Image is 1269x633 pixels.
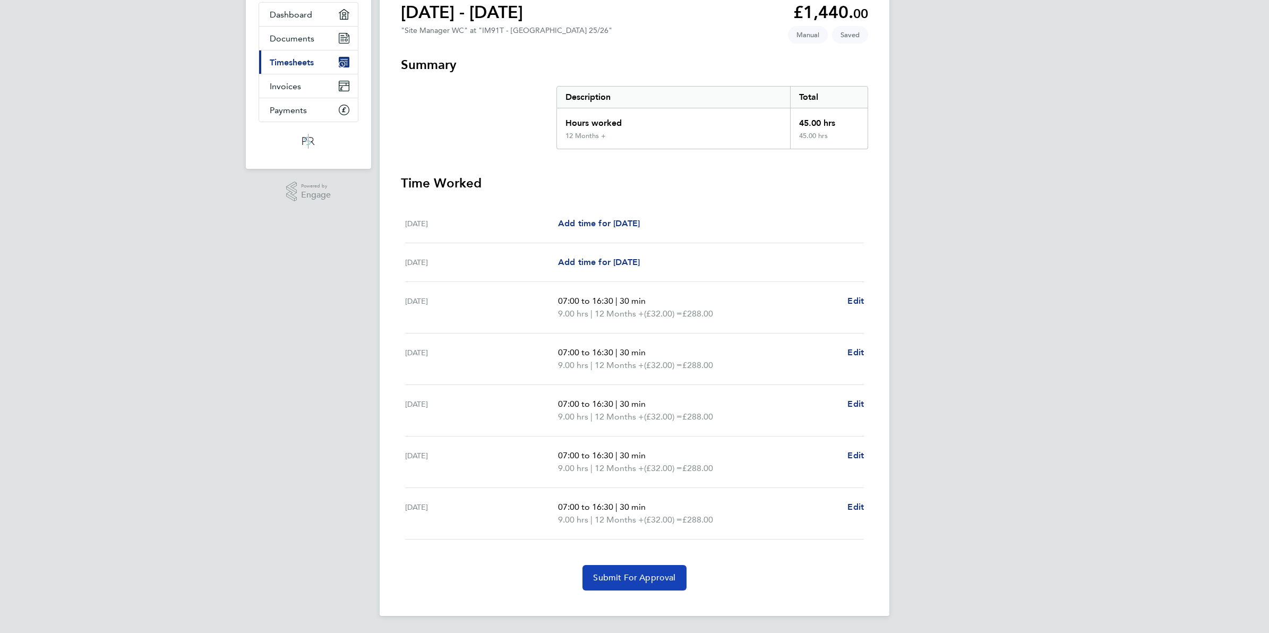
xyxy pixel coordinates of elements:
[590,515,593,525] span: |
[558,502,613,512] span: 07:00 to 16:30
[590,360,593,370] span: |
[790,108,868,132] div: 45.00 hrs
[615,502,618,512] span: |
[557,108,790,132] div: Hours worked
[259,50,358,74] a: Timesheets
[405,398,558,423] div: [DATE]
[558,257,640,267] span: Add time for [DATE]
[405,449,558,475] div: [DATE]
[270,10,312,20] span: Dashboard
[615,347,618,357] span: |
[644,515,682,525] span: (£32.00) =
[847,295,864,307] a: Edit
[847,398,864,410] a: Edit
[401,175,868,192] h3: Time Worked
[565,132,606,140] div: 12 Months +
[401,2,523,23] h1: [DATE] - [DATE]
[682,360,713,370] span: £288.00
[620,502,646,512] span: 30 min
[620,450,646,460] span: 30 min
[558,218,640,228] span: Add time for [DATE]
[558,515,588,525] span: 9.00 hrs
[620,296,646,306] span: 30 min
[788,26,828,44] span: This timesheet was manually created.
[682,515,713,525] span: £288.00
[558,217,640,230] a: Add time for [DATE]
[582,565,686,591] button: Submit For Approval
[259,74,358,98] a: Invoices
[401,56,868,73] h3: Summary
[620,347,646,357] span: 30 min
[847,399,864,409] span: Edit
[270,33,314,44] span: Documents
[790,132,868,149] div: 45.00 hrs
[595,410,644,423] span: 12 Months +
[558,450,613,460] span: 07:00 to 16:30
[595,359,644,372] span: 12 Months +
[270,105,307,115] span: Payments
[590,309,593,319] span: |
[259,133,358,150] a: Go to home page
[847,450,864,460] span: Edit
[832,26,868,44] span: This timesheet is Saved.
[620,399,646,409] span: 30 min
[259,98,358,122] a: Payments
[682,412,713,422] span: £288.00
[558,463,588,473] span: 9.00 hrs
[558,296,613,306] span: 07:00 to 16:30
[558,347,613,357] span: 07:00 to 16:30
[270,81,301,91] span: Invoices
[790,87,868,108] div: Total
[259,3,358,26] a: Dashboard
[847,502,864,512] span: Edit
[595,462,644,475] span: 12 Months +
[556,86,868,149] div: Summary
[301,191,331,200] span: Engage
[558,309,588,319] span: 9.00 hrs
[558,412,588,422] span: 9.00 hrs
[847,296,864,306] span: Edit
[405,295,558,320] div: [DATE]
[615,296,618,306] span: |
[847,501,864,514] a: Edit
[853,6,868,21] span: 00
[644,309,682,319] span: (£32.00) =
[401,26,612,35] div: "Site Manager WC" at "IM91T - [GEOGRAPHIC_DATA] 25/26"
[682,463,713,473] span: £288.00
[595,514,644,526] span: 12 Months +
[590,412,593,422] span: |
[259,27,358,50] a: Documents
[557,87,790,108] div: Description
[615,399,618,409] span: |
[558,256,640,269] a: Add time for [DATE]
[299,133,318,150] img: psrsolutions-logo-retina.png
[595,307,644,320] span: 12 Months +
[644,412,682,422] span: (£32.00) =
[405,217,558,230] div: [DATE]
[847,449,864,462] a: Edit
[286,182,331,202] a: Powered byEngage
[405,346,558,372] div: [DATE]
[558,399,613,409] span: 07:00 to 16:30
[593,572,675,583] span: Submit For Approval
[847,347,864,357] span: Edit
[615,450,618,460] span: |
[405,501,558,526] div: [DATE]
[682,309,713,319] span: £288.00
[270,57,314,67] span: Timesheets
[301,182,331,191] span: Powered by
[793,2,868,22] app-decimal: £1,440.
[847,346,864,359] a: Edit
[644,360,682,370] span: (£32.00) =
[405,256,558,269] div: [DATE]
[590,463,593,473] span: |
[558,360,588,370] span: 9.00 hrs
[644,463,682,473] span: (£32.00) =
